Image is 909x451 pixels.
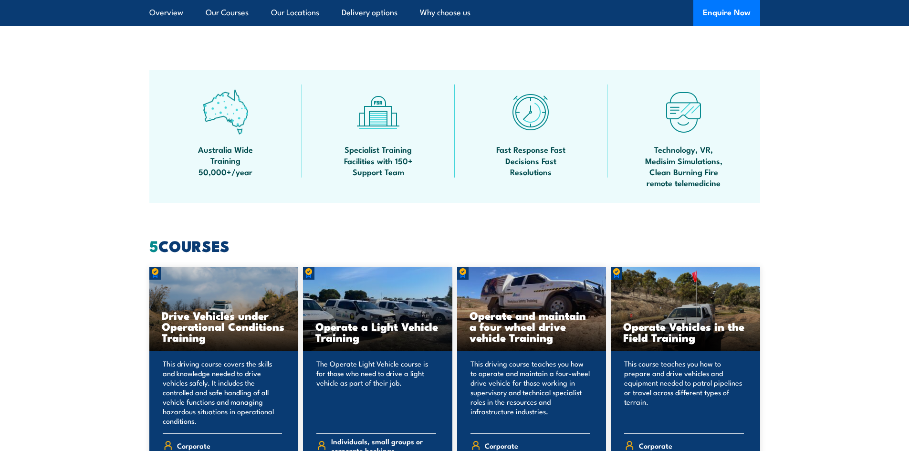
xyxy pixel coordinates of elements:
h3: Operate Vehicles in the Field Training [623,321,748,343]
h2: COURSES [149,239,760,252]
img: auswide-icon [203,89,248,135]
h3: Operate and maintain a four wheel drive vehicle Training [470,310,594,343]
h3: Drive Vehicles under Operational Conditions Training [162,310,286,343]
p: This driving course covers the skills and knowledge needed to drive vehicles safely. It includes ... [163,359,282,426]
p: The Operate Light Vehicle course is for those who need to drive a light vehicle as part of their ... [316,359,436,426]
span: Specialist Training Facilities with 150+ Support Team [335,144,421,177]
h3: Operate a Light Vehicle Training [315,321,440,343]
img: facilities-icon [355,89,401,135]
img: tech-icon [661,89,706,135]
img: fast-icon [508,89,554,135]
strong: 5 [149,233,158,257]
span: Technology, VR, Medisim Simulations, Clean Burning Fire remote telemedicine [641,144,727,189]
span: Fast Response Fast Decisions Fast Resolutions [488,144,574,177]
p: This course teaches you how to prepare and drive vehicles and equipment needed to patrol pipeline... [624,359,744,426]
span: Australia Wide Training 50,000+/year [183,144,269,177]
p: This driving course teaches you how to operate and maintain a four-wheel drive vehicle for those ... [470,359,590,426]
